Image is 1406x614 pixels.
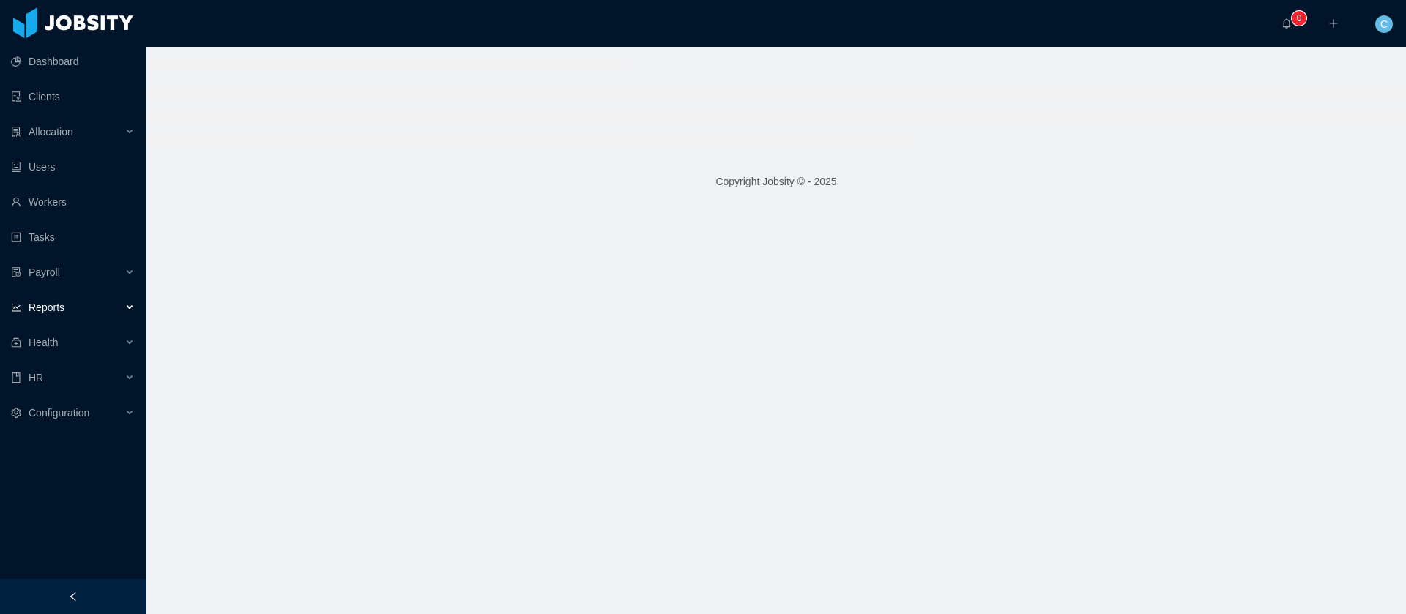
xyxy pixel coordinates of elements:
[11,267,21,277] i: icon: file-protect
[11,372,21,383] i: icon: book
[11,408,21,418] i: icon: setting
[1282,18,1292,29] i: icon: bell
[29,337,58,348] span: Health
[11,187,135,217] a: icon: userWorkers
[29,407,89,419] span: Configuration
[29,372,43,383] span: HR
[146,157,1406,207] footer: Copyright Jobsity © - 2025
[1292,11,1306,26] sup: 0
[29,266,60,278] span: Payroll
[11,82,135,111] a: icon: auditClients
[11,302,21,312] i: icon: line-chart
[11,152,135,181] a: icon: robotUsers
[11,47,135,76] a: icon: pie-chartDashboard
[29,126,73,138] span: Allocation
[29,302,64,313] span: Reports
[11,127,21,137] i: icon: solution
[11,222,135,252] a: icon: profileTasks
[11,337,21,348] i: icon: medicine-box
[1380,15,1388,33] span: C
[1328,18,1339,29] i: icon: plus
